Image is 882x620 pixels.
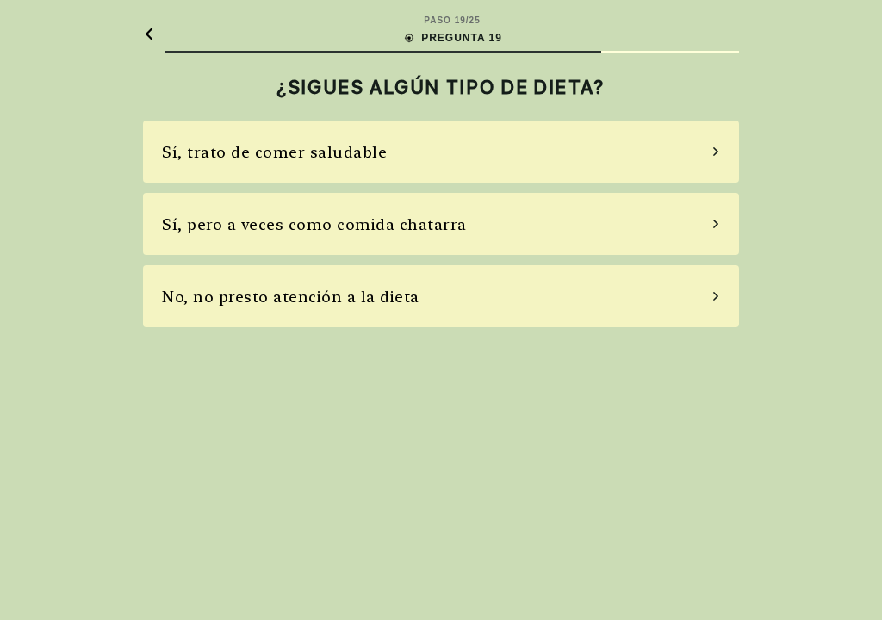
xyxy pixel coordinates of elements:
[402,30,502,46] div: PREGUNTA 19
[162,140,387,164] div: Sí, trato de comer saludable
[424,14,480,27] div: PASO 19 / 25
[162,213,467,236] div: Sí, pero a veces como comida chatarra
[162,285,419,308] div: No, no presto atención a la dieta
[143,76,739,98] h2: ¿SIGUES ALGÚN TIPO DE DIETA?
